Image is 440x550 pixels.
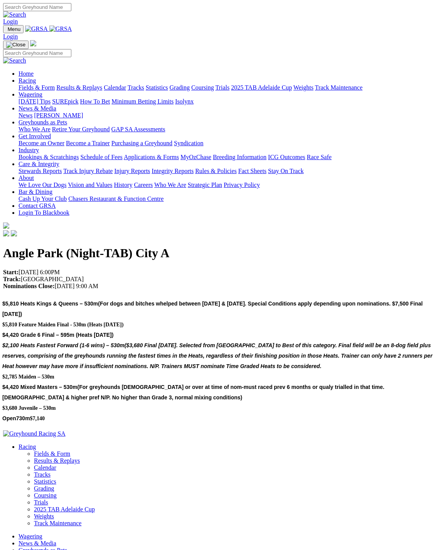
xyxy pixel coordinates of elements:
div: Greyhounds as Pets [19,126,437,133]
a: Track Injury Rebate [63,168,113,174]
a: Coursing [34,492,57,499]
img: Greyhound Racing SA [3,430,66,437]
a: Who We Are [154,182,186,188]
a: Home [19,70,34,77]
a: Applications & Forms [124,154,179,160]
a: Injury Reports [114,168,150,174]
div: News & Media [19,112,437,119]
a: Weights [34,513,54,519]
a: [DATE] Tips [19,98,51,105]
a: Retire Your Greyhound [52,126,110,132]
span: $4,420 Mixed Masters – 530m [2,384,78,390]
a: [PERSON_NAME] [34,112,83,119]
h1: Angle Park (Night-TAB) City A [3,246,437,260]
a: Greyhounds as Pets [19,119,67,126]
span: $5,810 Feature Maiden Final - 530m (Heats [DATE]) [2,322,123,328]
a: Chasers Restaurant & Function Centre [68,195,164,202]
a: Contact GRSA [19,202,56,209]
input: Search [3,3,71,11]
a: Grading [170,84,190,91]
div: Racing [19,84,437,91]
img: logo-grsa-white.png [3,222,9,229]
a: 2025 TAB Adelaide Cup [34,506,95,513]
a: News & Media [19,540,56,547]
a: Fields & Form [34,450,70,457]
a: Results & Replays [56,84,102,91]
a: GAP SA Assessments [111,126,165,132]
div: Wagering [19,98,437,105]
input: Search [3,49,71,57]
span: (For dogs and bitches whelped between [DATE] & [DATE]. Special Conditions apply depending upon no... [2,300,423,317]
span: 730m [16,415,30,421]
a: Wagering [19,533,42,540]
img: Search [3,57,26,64]
a: Strategic Plan [188,182,222,188]
a: Syndication [174,140,203,146]
button: Toggle navigation [3,41,29,49]
span: $5,810 Heats Kings & Queens – 530m [2,300,98,307]
a: Stewards Reports [19,168,62,174]
img: logo-grsa-white.png [30,40,36,46]
a: Become a Trainer [66,140,110,146]
a: Grading [34,485,54,492]
span: Open [2,415,16,421]
a: Weights [293,84,314,91]
a: Careers [134,182,153,188]
strong: Nominations Close: [3,283,55,289]
a: Statistics [34,478,56,485]
a: Get Involved [19,133,51,139]
a: Statistics [146,84,168,91]
a: Tracks [128,84,144,91]
a: Isolynx [175,98,194,105]
p: [DATE] 6:00PM [GEOGRAPHIC_DATA] [DATE] 9:00 AM [3,269,437,290]
button: Toggle navigation [3,25,24,33]
a: Track Maintenance [315,84,362,91]
div: Industry [19,154,437,161]
a: News [19,112,32,119]
a: Care & Integrity [19,161,59,167]
img: twitter.svg [11,230,17,236]
a: Breeding Information [213,154,266,160]
a: Results & Replays [34,457,80,464]
a: Purchasing a Greyhound [111,140,172,146]
span: ($3,680 Final [DATE]. Selected from [GEOGRAPHIC_DATA] to Best of this category. Final field will ... [2,342,432,369]
div: Get Involved [19,140,437,147]
a: How To Bet [80,98,110,105]
a: SUREpick [52,98,78,105]
a: Login To Blackbook [19,209,69,216]
a: About [19,175,34,181]
span: $4,420 Grade 6 Final – 595m (Heats [DATE]) [2,332,113,338]
a: Track Maintenance [34,520,81,526]
a: We Love Our Dogs [19,182,66,188]
a: Trials [34,499,48,506]
a: Bar & Dining [19,188,52,195]
a: Fact Sheets [238,168,266,174]
a: Login [3,33,18,40]
a: ICG Outcomes [268,154,305,160]
img: GRSA [25,25,48,32]
a: Become an Owner [19,140,64,146]
a: Fields & Form [19,84,55,91]
a: History [114,182,132,188]
a: Tracks [34,471,51,478]
a: MyOzChase [180,154,211,160]
span: $3,680 Juvenile – 530m [2,405,56,411]
img: Close [6,42,25,48]
a: Stay On Track [268,168,303,174]
div: About [19,182,437,188]
a: Vision and Values [68,182,112,188]
a: 2025 TAB Adelaide Cup [231,84,292,91]
img: facebook.svg [3,230,9,236]
a: Rules & Policies [195,168,237,174]
a: Calendar [34,464,56,471]
a: Bookings & Scratchings [19,154,79,160]
a: Wagering [19,91,42,98]
img: Search [3,11,26,18]
img: GRSA [49,25,72,32]
span: $2,100 Heats Fastest Forward (1-6 wins) – 530m [2,342,125,348]
a: Calendar [104,84,126,91]
span: $7,140 [30,416,45,421]
a: Industry [19,147,39,153]
a: Minimum Betting Limits [111,98,174,105]
a: Racing [19,77,36,84]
